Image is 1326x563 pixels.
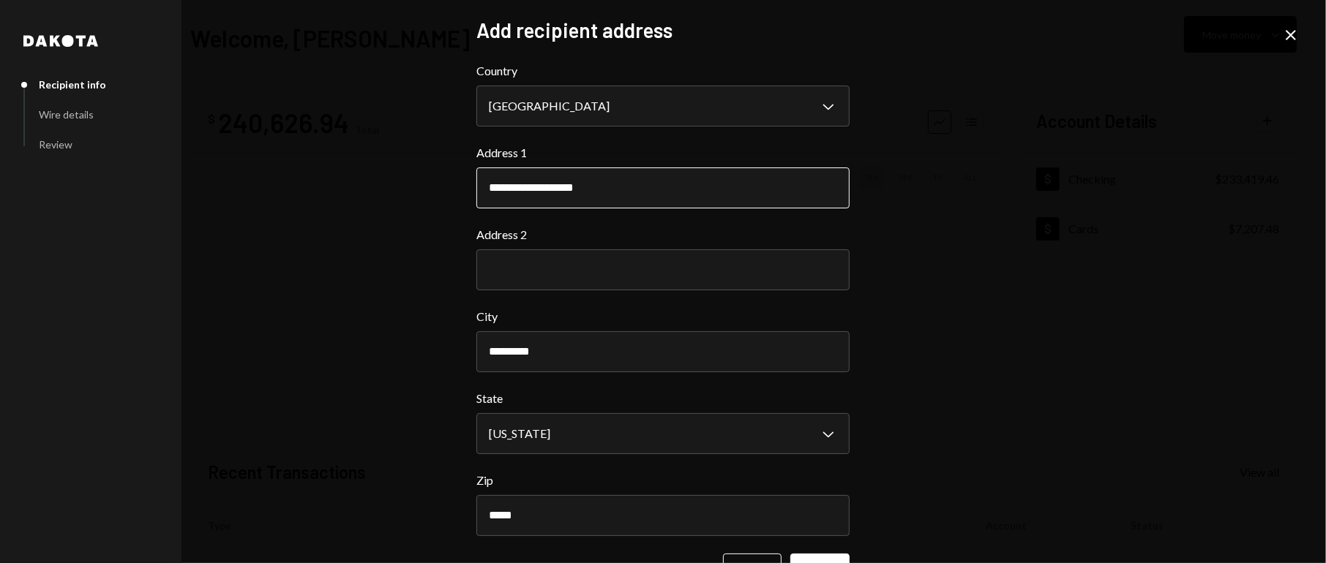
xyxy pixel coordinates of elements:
[476,62,850,80] label: Country
[476,308,850,325] label: City
[476,144,850,162] label: Address 1
[476,413,850,454] button: State
[476,16,850,45] h2: Add recipient address
[476,226,850,243] label: Address 2
[39,78,106,91] div: Recipient info
[476,472,850,489] label: Zip
[476,86,850,126] button: Country
[39,108,94,121] div: Wire details
[476,390,850,407] label: State
[39,138,72,151] div: Review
